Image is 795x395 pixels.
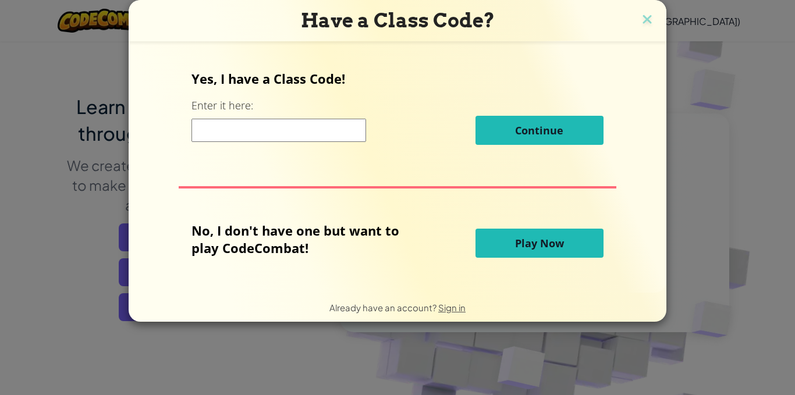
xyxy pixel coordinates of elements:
[515,123,563,137] span: Continue
[191,98,253,113] label: Enter it here:
[329,302,438,313] span: Already have an account?
[191,70,603,87] p: Yes, I have a Class Code!
[640,12,655,29] img: close icon
[475,116,604,145] button: Continue
[191,222,417,257] p: No, I don't have one but want to play CodeCombat!
[475,229,604,258] button: Play Now
[438,302,466,313] a: Sign in
[515,236,564,250] span: Play Now
[301,9,495,32] span: Have a Class Code?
